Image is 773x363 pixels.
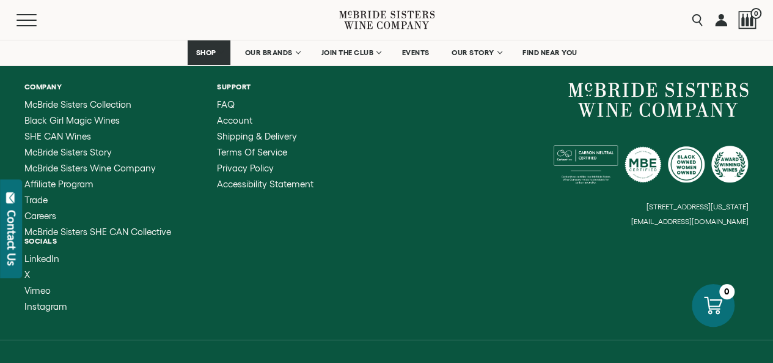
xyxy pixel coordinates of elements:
[217,163,313,173] a: Privacy Policy
[24,115,120,125] span: Black Girl Magic Wines
[24,195,48,205] span: Trade
[196,48,216,57] span: SHOP
[719,284,735,299] div: 0
[217,116,313,125] a: Account
[522,48,577,57] span: FIND NEAR YOU
[394,40,438,65] a: EVENTS
[24,270,67,280] a: X
[24,254,67,264] a: LinkedIn
[24,286,67,296] a: Vimeo
[24,147,112,157] span: McBride Sisters Story
[217,179,313,189] a: Accessibility Statement
[24,163,171,173] a: McBride Sisters Wine Company
[217,115,252,125] span: Account
[217,100,313,110] a: FAQ
[24,226,171,237] span: McBride Sisters SHE CAN Collective
[24,285,51,296] span: Vimeo
[24,211,56,221] span: Careers
[24,132,171,141] a: SHE CAN Wines
[217,131,297,141] span: Shipping & Delivery
[24,163,156,173] span: McBride Sisters Wine Company
[24,179,171,189] a: Affiliate Program
[515,40,585,65] a: FIND NEAR YOU
[647,203,749,211] small: [STREET_ADDRESS][US_STATE]
[24,148,171,157] a: McBride Sisters Story
[24,116,171,125] a: Black Girl Magic Wines
[24,302,67,312] a: Instagram
[402,48,430,57] span: EVENTS
[217,147,287,157] span: Terms of Service
[24,195,171,205] a: Trade
[188,40,230,65] a: SHOP
[24,211,171,221] a: Careers
[24,227,171,237] a: McBride Sisters SHE CAN Collective
[568,83,749,117] a: McBride Sisters Wine Company
[750,8,761,19] span: 0
[24,131,91,141] span: SHE CAN Wines
[24,179,93,189] span: Affiliate Program
[244,48,292,57] span: OUR BRANDS
[313,40,388,65] a: JOIN THE CLUB
[16,14,60,26] button: Mobile Menu Trigger
[24,253,59,264] span: LinkedIn
[24,99,131,110] span: McBride Sisters Collection
[631,217,749,226] small: [EMAIL_ADDRESS][DOMAIN_NAME]
[452,48,494,57] span: OUR STORY
[5,210,18,266] div: Contact Us
[217,99,235,110] span: FAQ
[217,148,313,157] a: Terms of Service
[321,48,373,57] span: JOIN THE CLUB
[444,40,509,65] a: OUR STORY
[217,163,274,173] span: Privacy Policy
[236,40,307,65] a: OUR BRANDS
[24,269,30,280] span: X
[24,100,171,110] a: McBride Sisters Collection
[217,132,313,141] a: Shipping & Delivery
